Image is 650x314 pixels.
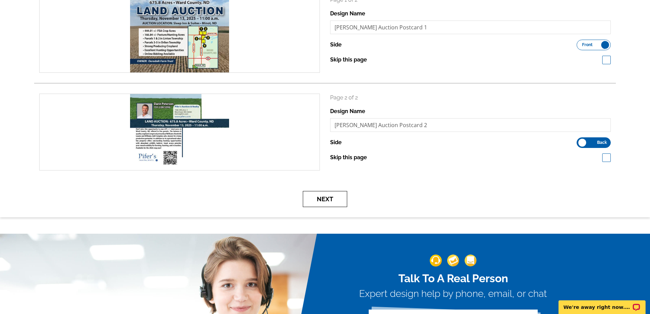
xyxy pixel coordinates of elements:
[303,191,347,207] button: Next
[330,153,367,162] label: Skip this page
[554,292,650,314] iframe: LiveChat chat widget
[359,272,547,285] h2: Talk To A Real Person
[330,56,367,64] label: Skip this page
[330,118,611,132] input: File Name
[359,288,547,300] h3: Expert design help by phone, email, or chat
[430,255,442,267] img: support-img-1.png
[465,255,477,267] img: support-img-3_1.png
[330,41,342,49] label: Side
[447,255,459,267] img: support-img-2.png
[330,107,365,115] label: Design Name
[582,43,593,46] span: Front
[330,21,611,34] input: File Name
[597,141,607,144] span: Back
[330,94,611,102] p: Page 2 of 2
[330,10,365,18] label: Design Name
[330,138,342,147] label: Side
